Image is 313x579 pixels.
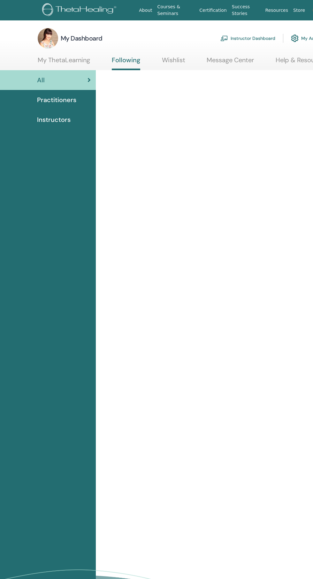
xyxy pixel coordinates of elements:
[220,35,228,41] img: chalkboard-teacher.svg
[37,95,76,105] span: Practitioners
[229,1,263,19] a: Success Stories
[38,56,90,69] a: My ThetaLearning
[42,3,118,18] img: logo.png
[162,56,185,69] a: Wishlist
[291,4,308,16] a: Store
[37,115,71,124] span: Instructors
[136,4,155,16] a: About
[291,33,299,44] img: cog.svg
[155,1,197,19] a: Courses & Seminars
[220,31,275,45] a: Instructor Dashboard
[38,28,58,48] img: default.jpg
[207,56,254,69] a: Message Center
[61,34,103,43] h3: My Dashboard
[112,56,140,70] a: Following
[37,75,45,85] span: All
[263,4,291,16] a: Resources
[197,4,229,16] a: Certification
